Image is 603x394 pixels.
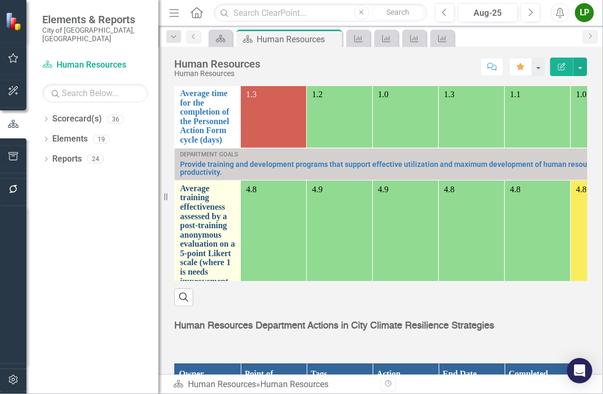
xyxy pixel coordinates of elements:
a: Average training effectiveness assessed by a post-training anonymous evaluation on a 5-point Like... [180,183,235,313]
span: 1.3 [444,89,455,98]
div: 19 [93,135,110,144]
span: 1.1 [510,89,521,98]
td: Double-Click to Edit Right Click for Context Menu [175,85,241,148]
a: Average time for the completion of the Personnel Action Form cycle (days) [180,88,235,144]
button: Aug-25 [458,3,518,22]
div: 24 [87,155,104,164]
span: 4.8 [510,184,521,193]
span: 4.9 [378,184,389,193]
input: Search Below... [42,84,148,102]
a: Reports [52,153,82,165]
td: Double-Click to Edit Right Click for Context Menu [175,180,241,316]
a: Human Resources [42,59,148,71]
span: 4.8 [576,184,587,193]
a: Scorecard(s) [52,113,102,125]
span: 4.9 [312,184,323,193]
div: » [173,379,373,391]
input: Search ClearPoint... [214,4,427,22]
button: Search [372,5,425,20]
a: Elements [52,133,88,145]
div: 36 [107,115,124,124]
span: Search [387,8,409,16]
div: Human Resources [174,70,260,78]
span: 4.8 [246,184,257,193]
span: Elements & Reports [42,13,148,26]
span: 1.0 [378,89,389,98]
div: Human Resources [174,58,260,70]
img: ClearPoint Strategy [5,12,24,31]
button: LP [575,3,594,22]
span: 1.3 [246,89,257,98]
span: 1.0 [576,89,587,98]
strong: Human Resources Department Actions in City Climate Resilience Strategies [174,321,494,331]
div: Human Resources [257,33,340,46]
a: Human Resources [188,379,256,389]
span: 4.8 [444,184,455,193]
span: 1.2 [312,89,323,98]
div: Aug-25 [461,7,514,20]
div: Open Intercom Messenger [567,358,592,383]
div: Human Resources [260,379,328,389]
small: City of [GEOGRAPHIC_DATA], [GEOGRAPHIC_DATA] [42,26,148,43]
